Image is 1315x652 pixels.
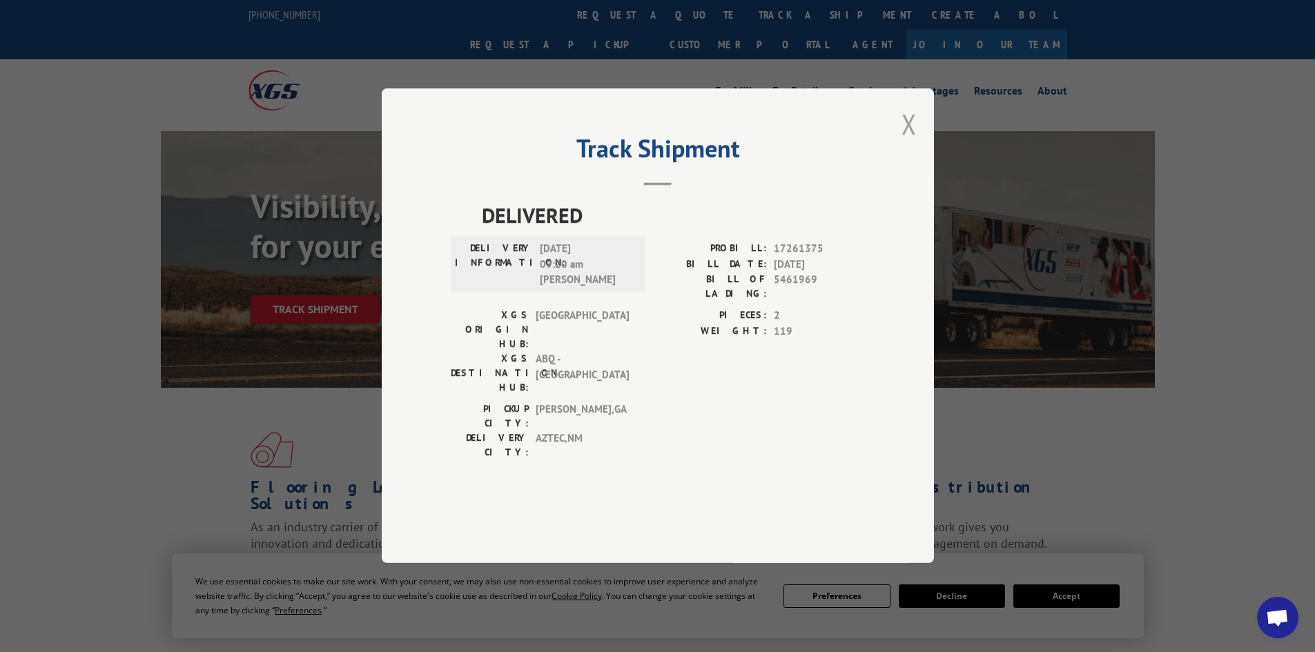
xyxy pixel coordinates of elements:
[451,402,529,431] label: PICKUP CITY:
[482,200,865,231] span: DELIVERED
[451,139,865,165] h2: Track Shipment
[774,308,865,324] span: 2
[536,352,629,395] span: ABQ - [GEOGRAPHIC_DATA]
[658,308,767,324] label: PIECES:
[451,308,529,352] label: XGS ORIGIN HUB:
[540,241,633,288] span: [DATE] 09:20 am [PERSON_NAME]
[774,273,865,302] span: 5461969
[658,273,767,302] label: BILL OF LADING:
[536,308,629,352] span: [GEOGRAPHIC_DATA]
[451,431,529,460] label: DELIVERY CITY:
[536,402,629,431] span: [PERSON_NAME] , GA
[658,324,767,339] label: WEIGHT:
[902,106,917,142] button: Close modal
[451,352,529,395] label: XGS DESTINATION HUB:
[774,241,865,257] span: 17261375
[455,241,533,288] label: DELIVERY INFORMATION:
[774,257,865,273] span: [DATE]
[774,324,865,339] span: 119
[1257,597,1298,638] div: Open chat
[658,241,767,257] label: PROBILL:
[658,257,767,273] label: BILL DATE:
[536,431,629,460] span: AZTEC , NM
